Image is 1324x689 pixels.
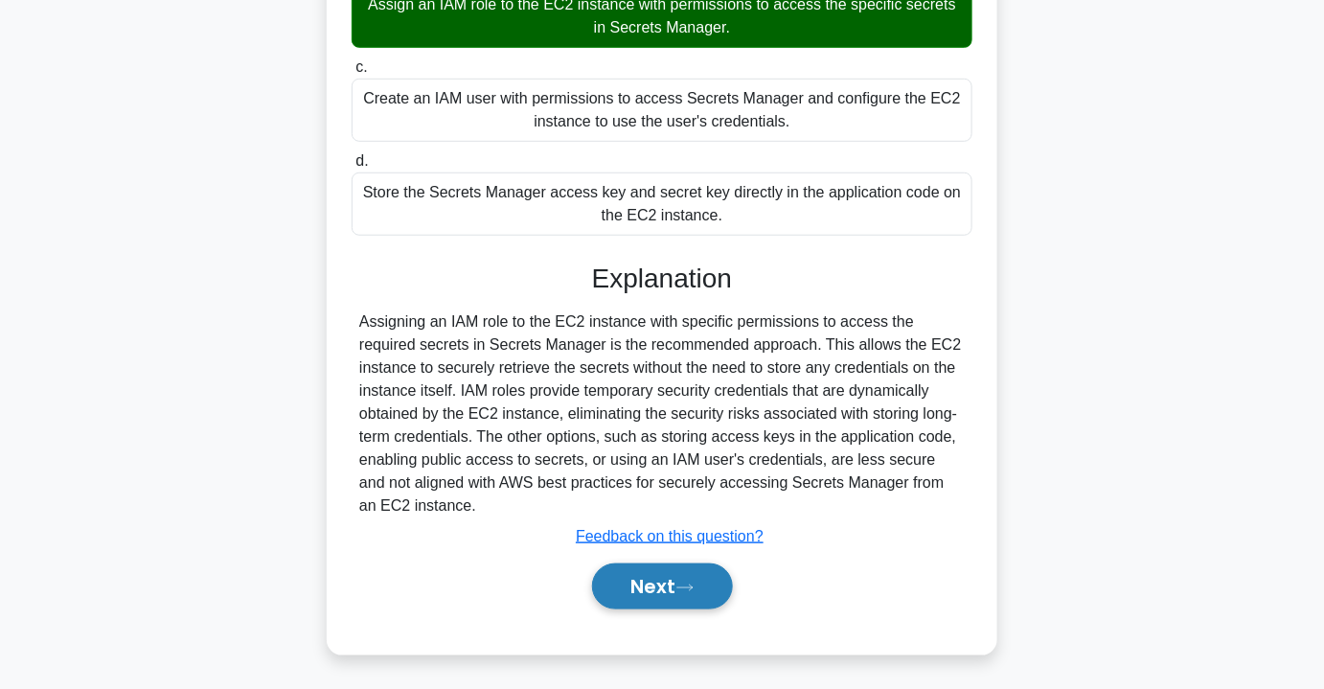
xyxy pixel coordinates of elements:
div: Create an IAM user with permissions to access Secrets Manager and configure the EC2 instance to u... [352,79,972,142]
span: d. [355,152,368,169]
span: c. [355,58,367,75]
h3: Explanation [363,263,961,295]
div: Assigning an IAM role to the EC2 instance with specific permissions to access the required secret... [359,310,965,517]
a: Feedback on this question? [576,528,764,544]
div: Store the Secrets Manager access key and secret key directly in the application code on the EC2 i... [352,172,972,236]
button: Next [592,563,733,609]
